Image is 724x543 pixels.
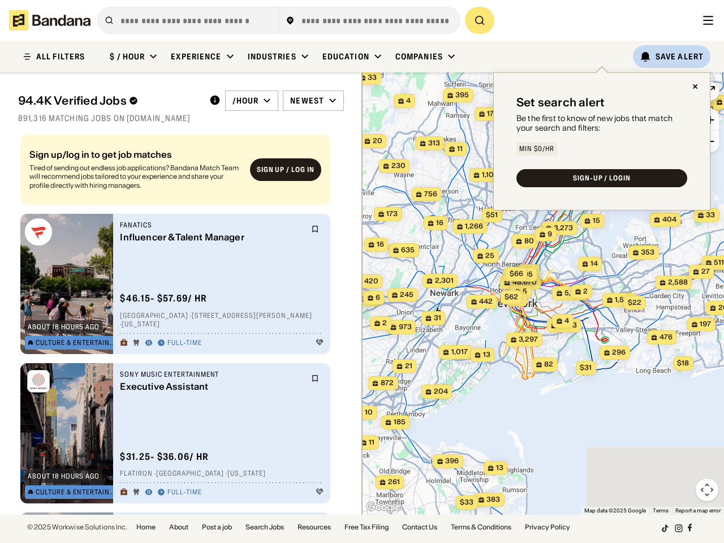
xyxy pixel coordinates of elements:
[298,524,331,531] a: Resources
[662,215,676,225] span: 404
[516,96,605,109] div: Set search alert
[120,370,304,379] div: Sony Music Entertainment
[373,136,382,146] span: 20
[365,500,402,515] a: Open this area in Google Maps (opens a new window)
[486,210,498,219] span: $51
[322,51,369,62] div: Education
[368,73,377,83] span: 33
[391,161,406,171] span: 230
[169,524,188,531] a: About
[524,236,534,246] span: 80
[120,469,324,479] div: Flatiron · [GEOGRAPHIC_DATA] · [US_STATE]
[120,311,324,329] div: [GEOGRAPHIC_DATA] · [STREET_ADDRESS][PERSON_NAME] · [US_STATE]
[29,150,241,159] div: Sign up/log in to get job matches
[706,210,715,220] span: 33
[167,339,202,348] div: Full-time
[554,223,573,233] span: 3,273
[406,96,411,106] span: 4
[36,339,115,346] div: Culture & Entertainment
[487,109,498,119] span: 178
[628,298,641,307] span: $22
[714,258,724,268] span: 511
[677,359,689,367] span: $18
[656,51,704,62] div: Save Alert
[564,288,584,298] span: 5,728
[482,170,498,180] span: 1,106
[435,276,454,286] span: 2,301
[615,295,633,305] span: 1,566
[455,90,469,100] span: 395
[120,232,304,243] div: Influencer & Talent Manager
[434,387,448,397] span: 204
[424,189,437,199] span: 756
[232,96,259,106] div: /hour
[9,10,90,31] img: Bandana logotype
[365,408,373,417] span: 10
[388,477,400,487] span: 261
[612,348,626,357] span: 296
[365,500,402,515] img: Google
[573,175,631,182] div: SIGN-UP / LOGIN
[28,473,100,480] div: about 18 hours ago
[451,524,511,531] a: Terms & Conditions
[245,524,284,531] a: Search Jobs
[28,324,100,330] div: about 18 hours ago
[523,287,527,296] span: 5
[171,51,221,62] div: Experience
[700,320,711,329] span: 197
[399,322,412,332] span: 973
[701,267,710,277] span: 27
[451,347,468,357] span: 1,017
[660,333,673,342] span: 476
[512,278,537,287] span: 48,670
[653,507,669,514] a: Terms (opens in new tab)
[18,130,344,515] div: grid
[548,230,552,239] span: 9
[120,451,209,463] div: $ 31.25 - $36.06 / hr
[136,524,156,531] a: Home
[18,94,200,107] div: 94.4K Verified Jobs
[25,218,52,245] img: Fanatics logo
[675,507,721,514] a: Report a map error
[668,278,688,287] span: 2,588
[364,277,378,286] span: 420
[531,266,535,276] span: 2
[344,524,389,531] a: Free Tax Filing
[120,221,304,230] div: Fanatics
[290,96,324,106] div: Newest
[257,166,314,175] div: Sign up / Log in
[519,335,538,344] span: 3,297
[510,269,523,278] span: $66
[584,507,646,514] span: Map data ©2025 Google
[436,218,443,228] span: 16
[445,456,459,466] span: 396
[564,316,569,326] span: 4
[544,360,553,369] span: 82
[401,245,415,255] span: 635
[25,368,52,395] img: Sony Music Entertainment logo
[696,479,718,501] button: Map camera controls
[460,498,473,506] span: $33
[36,489,115,495] div: Culture & Entertainment
[519,145,554,152] div: Min $0/hr
[395,51,443,62] div: Companies
[376,293,380,303] span: 6
[525,524,570,531] a: Privacy Policy
[27,524,127,531] div: © 2025 Workwise Solutions Inc.
[428,139,440,148] span: 313
[381,378,394,388] span: 872
[434,313,441,323] span: 31
[167,488,202,497] div: Full-time
[591,259,598,269] span: 14
[120,381,304,392] div: Executive Assistant
[483,350,490,360] span: 13
[405,361,412,371] span: 21
[29,163,241,190] div: Tired of sending out endless job applications? Bandana Match Team will recommend jobs tailored to...
[120,292,207,304] div: $ 46.15 - $57.69 / hr
[496,463,503,473] span: 13
[394,417,406,427] span: 185
[457,144,463,154] span: 11
[248,51,296,62] div: Industries
[479,297,493,307] span: 442
[202,524,232,531] a: Post a job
